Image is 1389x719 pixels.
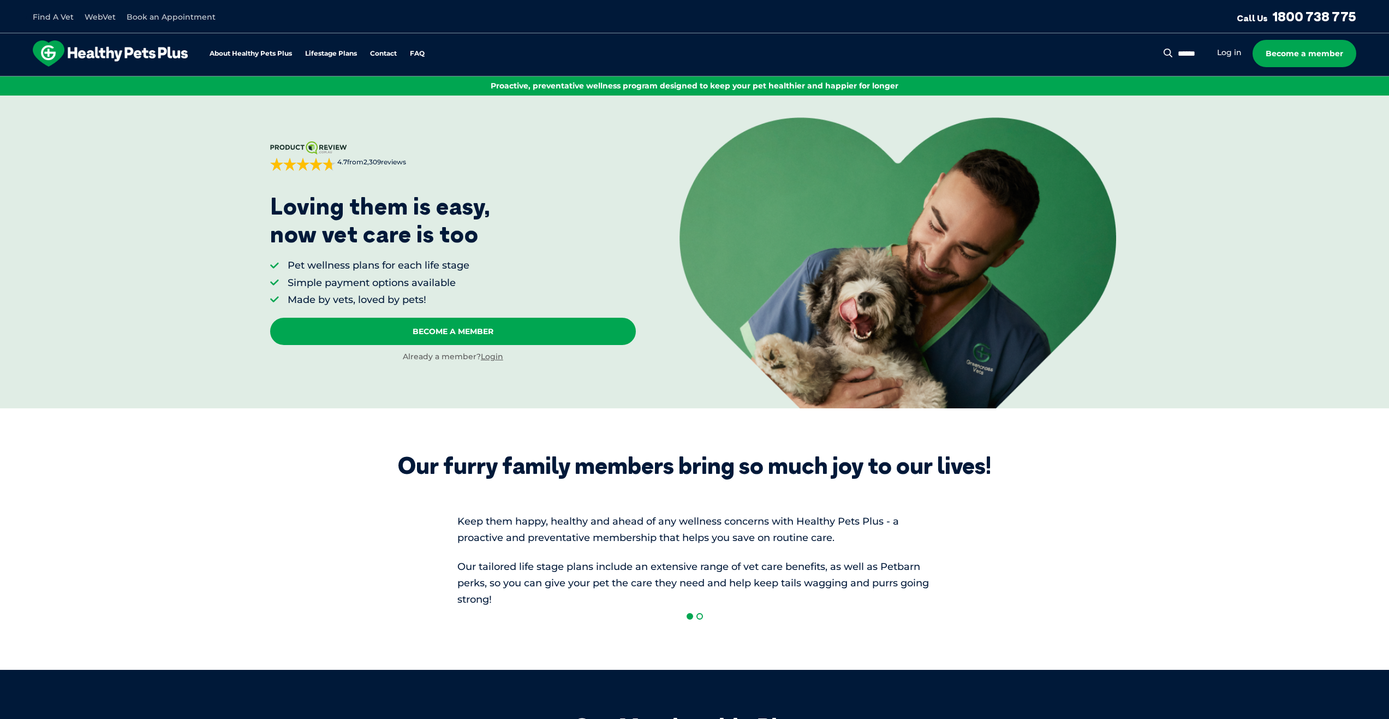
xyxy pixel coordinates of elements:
[336,158,406,167] span: from
[270,193,491,248] p: Loving them is easy, now vet care is too
[363,158,406,166] span: 2,309 reviews
[33,40,188,67] img: hpp-logo
[679,117,1116,408] img: <p>Loving them is easy, <br /> now vet care is too</p>
[127,12,216,22] a: Book an Appointment
[305,50,357,57] a: Lifestage Plans
[270,352,636,363] div: Already a member?
[1217,47,1242,58] a: Log in
[288,276,469,290] li: Simple payment options available
[457,515,899,544] span: Keep them happy, healthy and ahead of any wellness concerns with Healthy Pets Plus - a proactive ...
[398,452,991,479] div: Our furry family members bring so much joy to our lives!
[1237,13,1268,23] span: Call Us
[270,158,336,171] div: 4.7 out of 5 stars
[1253,40,1356,67] a: Become a member
[288,293,469,307] li: Made by vets, loved by pets!
[33,12,74,22] a: Find A Vet
[481,352,503,361] a: Login
[410,50,425,57] a: FAQ
[1237,8,1356,25] a: Call Us1800 738 775
[1161,47,1175,58] button: Search
[337,158,347,166] strong: 4.7
[457,561,929,605] span: Our tailored life stage plans include an extensive range of vet care benefits, as well as Petbarn...
[288,259,469,272] li: Pet wellness plans for each life stage
[210,50,292,57] a: About Healthy Pets Plus
[491,81,898,91] span: Proactive, preventative wellness program designed to keep your pet healthier and happier for longer
[370,50,397,57] a: Contact
[270,318,636,345] a: Become A Member
[85,12,116,22] a: WebVet
[270,141,636,171] a: 4.7from2,309reviews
